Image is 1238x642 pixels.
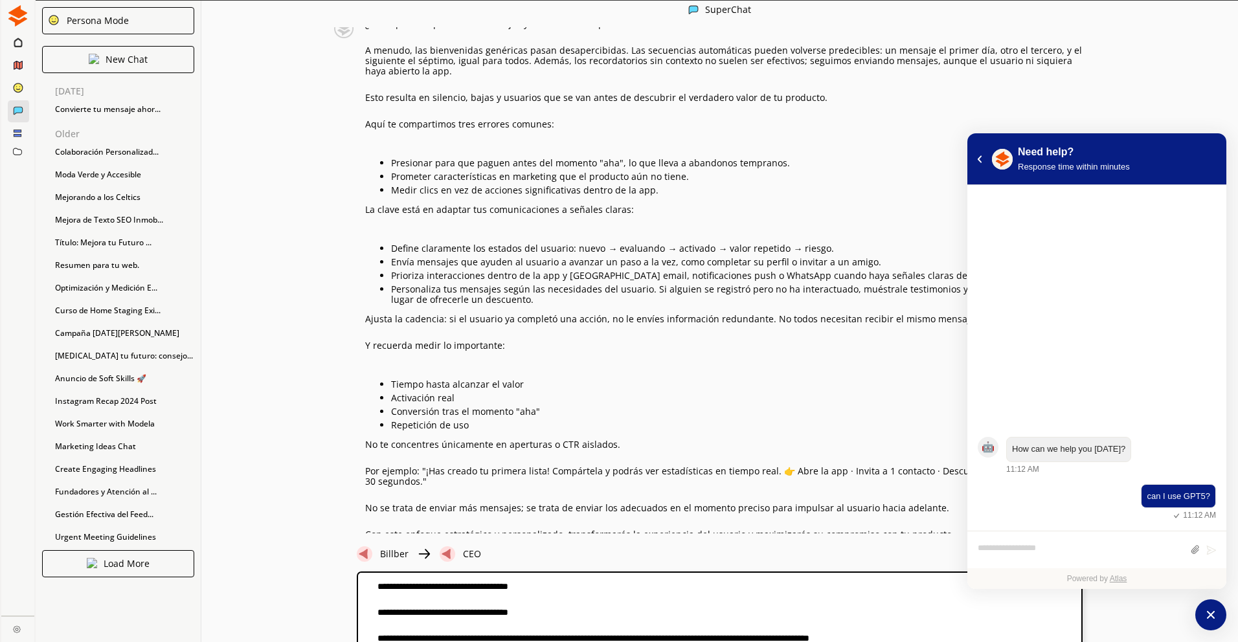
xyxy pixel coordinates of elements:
[1006,463,1039,475] div: 11:12 AM
[89,54,99,64] img: Close
[49,505,201,524] div: Gestión Efectiva del Feed...
[391,158,1082,168] p: Presionar para que paguen antes del momento "aha", lo que lleva a abandonos tempranos.
[49,165,201,184] div: Moda Verde y Accesible
[49,527,201,547] div: Urgent Meeting Guidelines
[1110,574,1127,583] a: Atlas
[365,529,1082,540] p: Con este enfoque estratégico y personalizado, transformarás la experiencia del usuario y maximiza...
[705,5,751,17] div: SuperChat
[1006,437,1216,475] div: Tuesday, September 2, 11:12 AM
[365,205,1082,215] p: La clave está en adaptar tus comunicaciones a señales claras:
[1147,490,1210,503] div: atlas-message-text
[967,133,1226,589] div: atlas-window
[49,188,201,207] div: Mejorando a los Celtics
[391,243,1082,254] p: Define claramente los estados del usuario: nuevo → evaluando → activado → valor repetido → riesgo.
[49,324,201,343] div: Campaña [DATE][PERSON_NAME]
[49,100,201,119] div: Convierte tu mensaje ahor...
[365,439,1082,450] p: No te concentres únicamente en aperturas o CTR aislados.
[391,172,1082,182] p: Prometer características en marketing que el producto aún no tiene.
[49,369,201,388] div: Anuncio de Soft Skills 🚀
[365,466,1082,487] p: Por ejemplo: "¡Has creado tu primera lista! Compártela y podrás ver estadísticas en tiempo real. ...
[357,546,372,562] img: Close
[967,185,1226,589] div: atlas-ticket
[1018,160,1130,173] div: Response time within minutes
[7,5,28,27] img: Close
[973,152,987,166] button: atlas-back-button
[391,406,1082,417] p: Conversión tras el momento "aha"
[1012,443,1125,456] div: atlas-message-text
[49,482,201,502] div: Fundadores y Atención al ...
[380,549,409,559] p: Billber
[365,340,1082,351] p: Y recuerda medir lo importante:
[49,256,201,275] div: Resumen para tu web.
[991,484,1216,522] div: Tuesday, September 2, 11:12 AM
[967,568,1226,589] div: Powered by
[104,559,150,569] p: Load More
[416,546,432,562] img: Close
[328,19,359,38] img: Close
[1006,437,1131,462] div: atlas-message-bubble
[1012,443,1125,456] p: How can we help you [DATE]?
[1018,144,1130,160] div: Need help?
[391,185,1082,195] p: Medir clics en vez de acciones significativas dentro de la app.
[1190,544,1200,555] button: Attach files by clicking or dropping files here
[365,119,1082,129] p: Aquí te compartimos tres errores comunes:
[106,54,148,65] p: New Chat
[49,233,201,252] div: Título: Mejora tu Futuro ...
[391,379,1082,390] p: Tiempo hasta alcanzar el valor
[55,129,201,139] p: Older
[1170,509,1216,522] div: 11:12 AM
[1141,484,1216,509] div: atlas-message-bubble
[978,484,1216,522] div: atlas-message
[1195,599,1226,630] button: atlas-launcher
[365,45,1082,76] p: A menudo, las bienvenidas genéricas pasan desapercibidas. Las secuencias automáticas pueden volve...
[391,420,1082,430] p: Repetición de uso
[391,284,1082,305] p: Personaliza tus mensajes según las necesidades del usuario. Si alguien se registró pero no ha int...
[365,314,1082,324] p: Ajusta la cadencia: si el usuario ya completó una acción, no le envíes información redundante. No...
[49,437,201,456] div: Marketing Ideas Chat
[978,437,998,458] div: atlas-message-author-avatar
[49,142,201,162] div: Colaboración Personalizad...
[49,210,201,230] div: Mejora de Texto SEO Inmob...
[365,93,1082,103] p: Esto resulta en silencio, bajas y usuarios que se van antes de descubrir el verdadero valor de tu...
[49,392,201,411] div: Instagram Recap 2024 Post
[391,257,1082,267] p: Envía mensajes que ayuden al usuario a avanzar un paso a la vez, como completar su perfil o invit...
[55,86,201,96] p: [DATE]
[978,437,1216,475] div: atlas-message
[365,19,1082,29] p: ¿Te ha pasado que envías mensajes y no obtienes respuesta?
[87,558,97,568] img: Close
[13,625,21,633] img: Close
[978,538,1216,562] div: atlas-composer
[688,5,699,15] img: Close
[391,393,1082,403] p: Activación real
[48,14,60,26] img: Close
[440,546,455,562] img: Close
[49,278,201,298] div: Optimización y Medición E...
[49,414,201,434] div: Work Smarter with Modela
[1170,510,1183,522] svg: atlas-sent-icon
[365,503,1082,513] p: No se trata de enviar más mensajes; se trata de enviar los adecuados en el momento preciso para i...
[391,271,1082,281] p: Prioriza interacciones dentro de la app y [GEOGRAPHIC_DATA] email, notificaciones push o WhatsApp...
[49,346,201,366] div: [MEDICAL_DATA] tu futuro: consejo...
[49,459,201,479] div: Create Engaging Headlines
[62,16,129,26] div: Persona Mode
[992,149,1013,170] img: RpLL3g7wRjKEG8sAkjyA_SC%20Logo.png
[49,301,201,320] div: Curso de Home Staging Exi...
[463,549,481,559] p: CEO
[1,616,34,639] a: Close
